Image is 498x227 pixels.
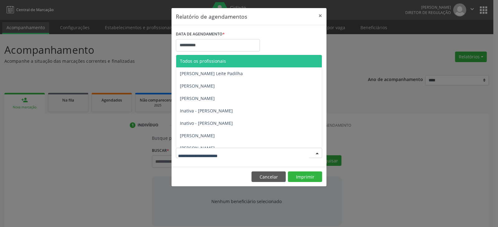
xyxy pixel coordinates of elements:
[180,108,233,114] span: Inativa - [PERSON_NAME]
[180,58,226,64] span: Todos os profissionais
[288,171,322,182] button: Imprimir
[180,145,215,151] span: [PERSON_NAME]
[180,133,215,138] span: [PERSON_NAME]
[251,171,286,182] button: Cancelar
[314,8,327,23] button: Close
[180,120,233,126] span: Inativo - [PERSON_NAME]
[180,70,243,76] span: [PERSON_NAME] Leite Padilha
[176,12,247,20] h5: Relatório de agendamentos
[176,30,225,39] label: DATA DE AGENDAMENTO
[180,95,215,101] span: [PERSON_NAME]
[180,83,215,89] span: [PERSON_NAME]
